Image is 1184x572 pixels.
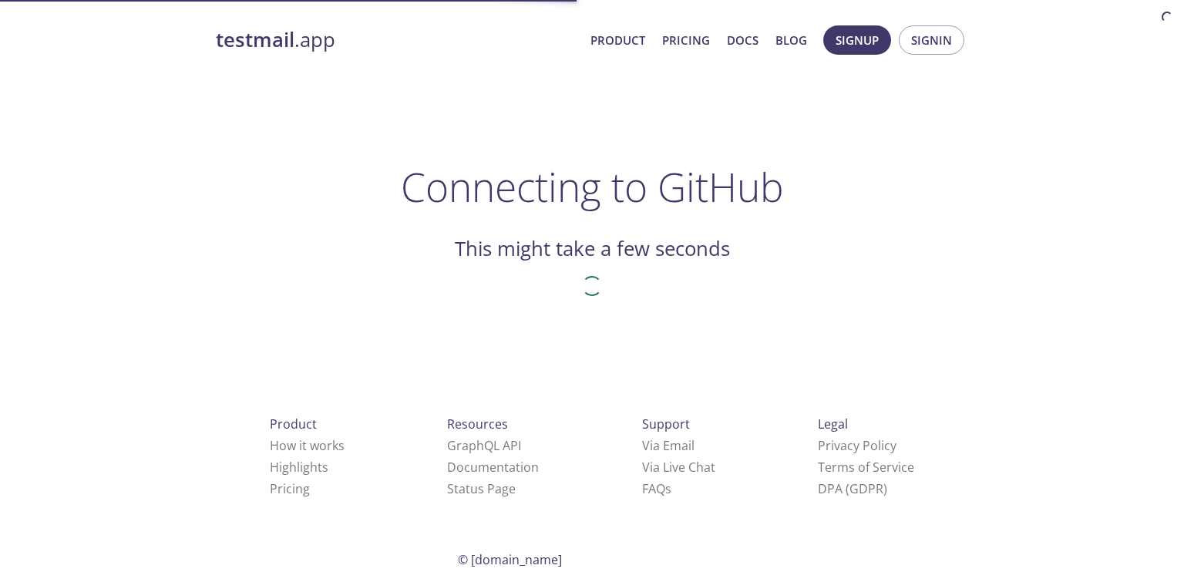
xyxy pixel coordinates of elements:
[818,416,848,432] span: Legal
[216,26,294,53] strong: testmail
[270,459,328,476] a: Highlights
[447,480,516,497] a: Status Page
[642,480,671,497] a: FAQ
[590,30,645,50] a: Product
[823,25,891,55] button: Signup
[911,30,952,50] span: Signin
[401,163,784,210] h1: Connecting to GitHub
[775,30,807,50] a: Blog
[270,437,345,454] a: How it works
[665,480,671,497] span: s
[836,30,879,50] span: Signup
[270,480,310,497] a: Pricing
[447,459,539,476] a: Documentation
[642,416,690,432] span: Support
[899,25,964,55] button: Signin
[216,27,578,53] a: testmail.app
[447,416,508,432] span: Resources
[642,437,695,454] a: Via Email
[818,437,896,454] a: Privacy Policy
[447,437,521,454] a: GraphQL API
[818,459,914,476] a: Terms of Service
[270,416,317,432] span: Product
[458,551,562,568] span: © [DOMAIN_NAME]
[662,30,710,50] a: Pricing
[642,459,715,476] a: Via Live Chat
[727,30,758,50] a: Docs
[455,236,730,262] h2: This might take a few seconds
[818,480,887,497] a: DPA (GDPR)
